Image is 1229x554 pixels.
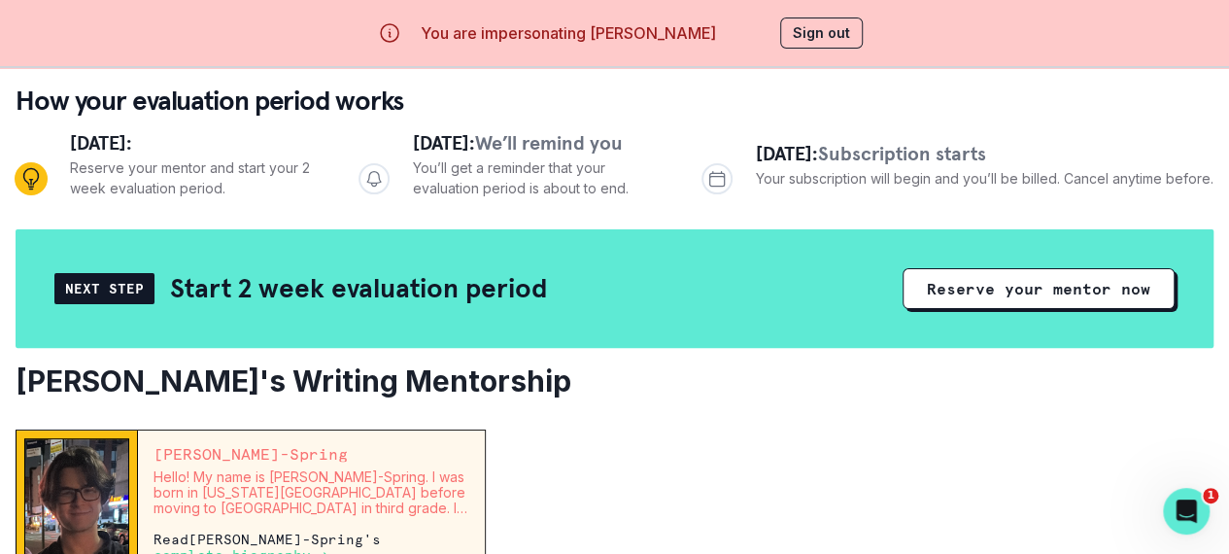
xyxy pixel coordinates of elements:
p: [PERSON_NAME]-Spring [154,446,469,462]
span: [DATE]: [756,141,818,166]
div: Progress [16,128,1213,229]
p: Hello! My name is [PERSON_NAME]-Spring. I was born in [US_STATE][GEOGRAPHIC_DATA] before moving t... [154,469,469,516]
span: [DATE]: [413,130,475,156]
span: 1 [1203,488,1218,503]
p: You’ll get a reminder that your evaluation period is about to end. [413,157,670,198]
p: Your subscription will begin and you’ll be billed. Cancel anytime before. [756,168,1213,189]
div: Next Step [54,273,154,304]
p: Reserve your mentor and start your 2 week evaluation period. [70,157,327,198]
button: Sign out [780,17,863,49]
span: [DATE]: [70,130,132,156]
p: You are impersonating [PERSON_NAME] [421,21,716,45]
iframe: Intercom live chat [1163,488,1210,535]
span: Subscription starts [818,141,986,166]
span: We’ll remind you [475,130,623,156]
h2: [PERSON_NAME]'s Writing Mentorship [16,364,1213,398]
h2: Start 2 week evaluation period [170,271,547,305]
button: Reserve your mentor now [903,268,1175,309]
p: How your evaluation period works [16,82,1213,121]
